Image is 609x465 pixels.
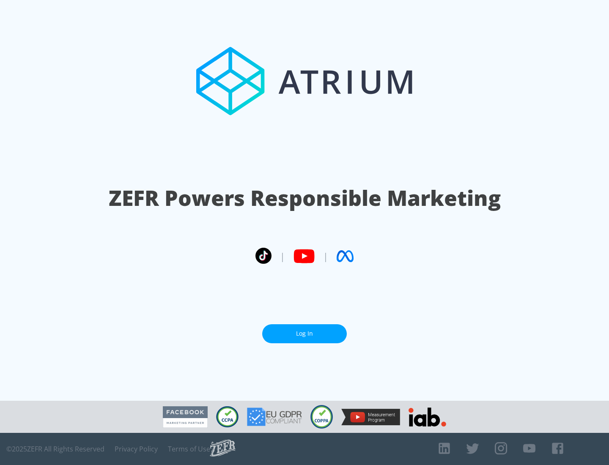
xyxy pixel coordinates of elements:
img: YouTube Measurement Program [341,409,400,425]
img: Facebook Marketing Partner [163,406,208,428]
h1: ZEFR Powers Responsible Marketing [109,183,501,213]
a: Privacy Policy [115,445,158,453]
span: © 2025 ZEFR All Rights Reserved [6,445,104,453]
img: GDPR Compliant [247,408,302,426]
span: | [280,250,285,263]
img: IAB [409,408,446,427]
a: Terms of Use [168,445,210,453]
span: | [323,250,328,263]
img: CCPA Compliant [216,406,239,427]
a: Log In [262,324,347,343]
img: COPPA Compliant [310,405,333,429]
